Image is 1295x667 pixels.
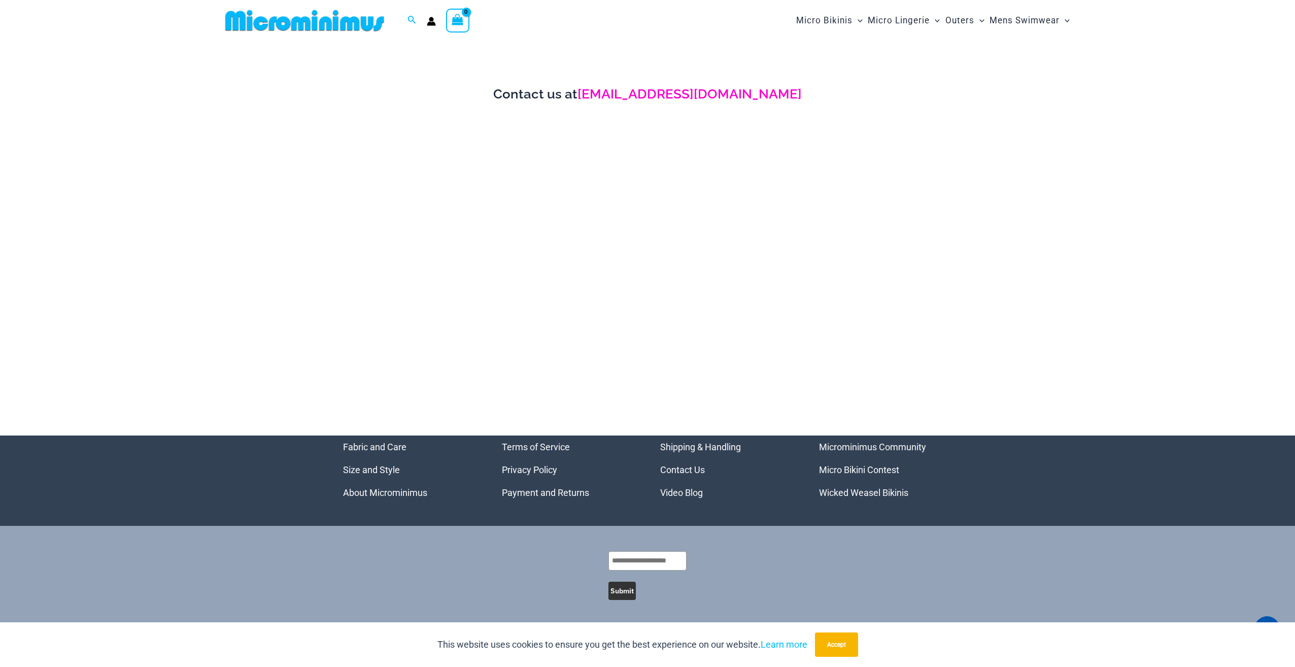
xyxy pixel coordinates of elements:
a: Video Blog [660,487,703,498]
p: This website uses cookies to ensure you get the best experience on our website. [437,637,807,652]
span: Outers [945,8,974,34]
a: Fabric and Care [343,442,406,452]
a: About Microminimus [343,487,427,498]
aside: Footer Widget 1 [343,436,476,504]
img: MM SHOP LOGO FLAT [221,9,388,32]
a: Learn more [761,639,807,650]
a: Micro BikinisMenu ToggleMenu Toggle [794,5,865,36]
button: Accept [815,632,858,657]
nav: Menu [819,436,952,504]
a: Privacy Policy [502,464,557,475]
a: OutersMenu ToggleMenu Toggle [943,5,987,36]
a: Wicked Weasel Bikinis [819,487,908,498]
aside: Footer Widget 4 [819,436,952,504]
a: Microminimus Community [819,442,926,452]
a: Shipping & Handling [660,442,741,452]
a: Micro Bikini Contest [819,464,899,475]
span: Menu Toggle [974,8,984,34]
a: Payment and Returns [502,487,589,498]
nav: Menu [343,436,476,504]
button: Submit [608,582,636,600]
span: Mens Swimwear [990,8,1060,34]
a: Contact Us [660,464,705,475]
a: Size and Style [343,464,400,475]
a: Search icon link [407,14,417,27]
nav: Site Navigation [792,4,1074,38]
a: Mens SwimwearMenu ToggleMenu Toggle [987,5,1072,36]
span: Menu Toggle [853,8,863,34]
span: Micro Lingerie [868,8,930,34]
nav: Menu [502,436,635,504]
a: Terms of Service [502,442,570,452]
aside: Footer Widget 2 [502,436,635,504]
a: Account icon link [427,17,436,26]
a: [EMAIL_ADDRESS][DOMAIN_NAME] [577,86,802,102]
span: Micro Bikinis [796,8,853,34]
a: Micro LingerieMenu ToggleMenu Toggle [865,5,942,36]
nav: Menu [660,436,794,504]
h3: Contact us at [221,86,1074,103]
span: Menu Toggle [1060,8,1070,34]
a: View Shopping Cart, empty [446,9,469,32]
span: Menu Toggle [930,8,940,34]
aside: Footer Widget 3 [660,436,794,504]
